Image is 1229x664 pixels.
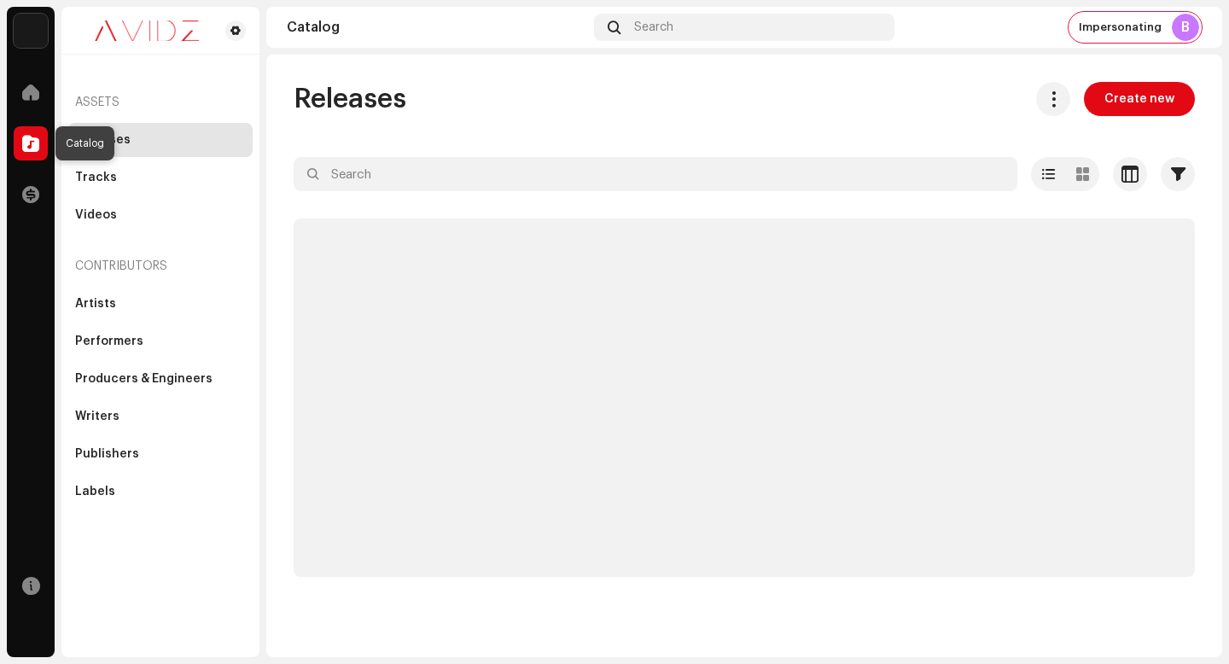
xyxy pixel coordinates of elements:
[68,324,253,358] re-m-nav-item: Performers
[68,198,253,232] re-m-nav-item: Videos
[634,20,673,34] span: Search
[1172,14,1199,41] div: B
[68,362,253,396] re-m-nav-item: Producers & Engineers
[75,297,116,311] div: Artists
[287,20,587,34] div: Catalog
[75,447,139,461] div: Publishers
[68,160,253,195] re-m-nav-item: Tracks
[75,335,143,348] div: Performers
[14,14,48,48] img: 10d72f0b-d06a-424f-aeaa-9c9f537e57b6
[68,399,253,434] re-m-nav-item: Writers
[75,372,213,386] div: Producers & Engineers
[294,82,406,116] span: Releases
[68,437,253,471] re-m-nav-item: Publishers
[68,287,253,321] re-m-nav-item: Artists
[68,82,253,123] re-a-nav-header: Assets
[68,246,253,287] re-a-nav-header: Contributors
[75,485,115,498] div: Labels
[75,208,117,222] div: Videos
[68,475,253,509] re-m-nav-item: Labels
[75,133,131,147] div: Releases
[1104,82,1174,116] span: Create new
[1084,82,1195,116] button: Create new
[1079,20,1162,34] span: Impersonating
[75,20,218,41] img: 0c631eef-60b6-411a-a233-6856366a70de
[68,123,253,157] re-m-nav-item: Releases
[294,157,1017,191] input: Search
[75,171,117,184] div: Tracks
[75,410,119,423] div: Writers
